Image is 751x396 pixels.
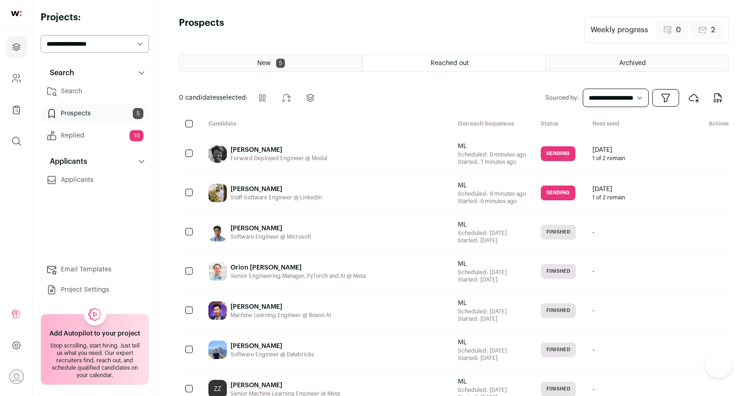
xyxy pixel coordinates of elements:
span: - [592,384,595,394]
div: ML [458,259,507,269]
a: Search [41,82,149,101]
div: Outreach Sequences [450,120,533,129]
div: Started: 7 minutes ago [458,158,526,166]
span: Finished [541,303,576,318]
a: Add Autopilot to your project Stop scrolling, start hiring. Just tell us what you need. Our exper... [41,314,149,385]
iframe: Help Scout Beacon - Open [705,350,733,378]
span: selected: [179,93,248,102]
button: Export to CSV [707,87,729,109]
span: Sending [541,186,575,200]
span: Finished [541,342,576,357]
p: Search [44,67,74,78]
a: New 5 [179,55,362,72]
span: 5 [133,108,143,119]
div: Weekly progress [591,24,648,36]
p: Applicants [44,156,87,167]
span: 2 [711,24,715,36]
a: Email Templates [41,260,149,279]
a: Company and ATS Settings [6,67,27,90]
div: [PERSON_NAME] [231,302,331,312]
div: Next send [585,120,659,129]
div: Started: [DATE] [458,237,507,244]
div: [PERSON_NAME] [231,381,340,390]
span: Reached out [431,60,469,66]
div: Orion [PERSON_NAME] [231,263,366,272]
div: Scheduled: [DATE] [458,229,507,237]
img: 0367674a85677579d906283d433a4759ec23be5d7fd74fd39ce7b073570fa56b.jpg [208,184,227,202]
span: [DATE] [592,145,625,155]
div: Started: 9 minutes ago [458,198,526,205]
span: 1 of 2 remain [592,155,625,162]
h1: Prospects [179,17,224,43]
span: - [592,306,595,315]
div: [PERSON_NAME] [231,224,311,233]
a: Applicants [41,171,149,189]
div: ML [458,338,507,347]
button: Open dropdown [9,369,24,384]
a: Replied10 [41,126,149,145]
div: Scheduled: [DATE] [458,386,507,394]
div: Staff Software Engineer @ LinkedIn [231,194,322,201]
button: Export to ATS [683,87,705,109]
div: Candidate [201,120,450,129]
img: 42d035686718c5d752c4827bf1702b9faf65eab6ff675ac56e82d79ec9c32828 [208,223,227,241]
label: Sourced by: [545,94,579,102]
span: 5 [276,59,285,68]
span: 0 candidates [179,95,219,101]
span: Sending [541,146,575,161]
div: Stop scrolling, start hiring. Just tell us what you need. Our expert recruiters find, reach out, ... [47,342,143,379]
div: [PERSON_NAME] [231,342,314,351]
span: Archived [619,60,646,66]
div: Started: [DATE] [458,315,507,323]
button: Open dropdown [652,89,679,107]
a: Project Settings [41,281,149,299]
button: Applicants [41,152,149,171]
button: Pause outreach [251,87,273,109]
div: Scheduled: [DATE] [458,347,507,354]
div: ML [458,299,507,308]
div: Scheduled: 9 minutes ago [458,190,526,198]
div: Forward Deployed Engineer @ Modal [231,155,327,162]
div: Machine Learning Engineer @ Boson AI [231,312,331,319]
a: Company Lists [6,99,27,121]
img: 0f6898ad8e1af20c01e698f2b8a19aee516baa248a2947f70f1dd961d316bd18 [208,301,227,320]
a: Prospects5 [41,104,149,123]
img: wellfound-shorthand-0d5821cbd27db2630d0214b213865d53afaa358527fdda9d0ea32b1df1b89c2c.svg [11,11,22,16]
span: 1 of 2 remain [592,194,625,201]
a: Projects [6,36,27,58]
h2: Projects: [41,11,149,24]
img: eab62ec4ded6504867fbfe98967d6dac3b79cf15511b9da19ebe5f180dafb400 [208,262,227,281]
span: - [592,228,595,237]
h2: Add Autopilot to your project [49,329,140,338]
span: - [592,267,595,276]
span: 0 [676,24,681,36]
img: 0fd7c4c95b44b2035ff89d5e7f588749df3d44987941c2414d67284e679242d7.jpg [208,144,227,163]
div: ML [458,220,507,229]
span: 10 [130,130,143,141]
div: Scheduled: 9 minutes ago [458,151,526,158]
div: ML [458,181,526,190]
span: New [257,60,271,66]
button: Search [41,64,149,82]
span: - [592,345,595,354]
div: Actions [659,120,729,129]
div: [PERSON_NAME] [231,145,327,155]
div: Software Engineer @ Databricks [231,351,314,358]
div: [PERSON_NAME] [231,185,322,194]
div: Scheduled: [DATE] [458,269,507,276]
div: Status [533,120,585,129]
div: Scheduled: [DATE] [458,308,507,315]
a: Archived [546,55,728,72]
div: Started: [DATE] [458,354,507,362]
span: Finished [541,225,576,240]
div: Senior Engineering Manager, PyTorch and AI @ Meta [231,272,366,280]
div: Software Engineer @ Microsoft [231,233,311,240]
div: Started: [DATE] [458,276,507,283]
img: 314e1e1c9d012d82334f23016f4dfea24fe00b79bca4a360efb86f63f66c90e4.jpg [208,341,227,359]
span: Finished [541,264,576,279]
div: ML [458,142,526,151]
div: ML [458,377,507,386]
span: [DATE] [592,185,625,194]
